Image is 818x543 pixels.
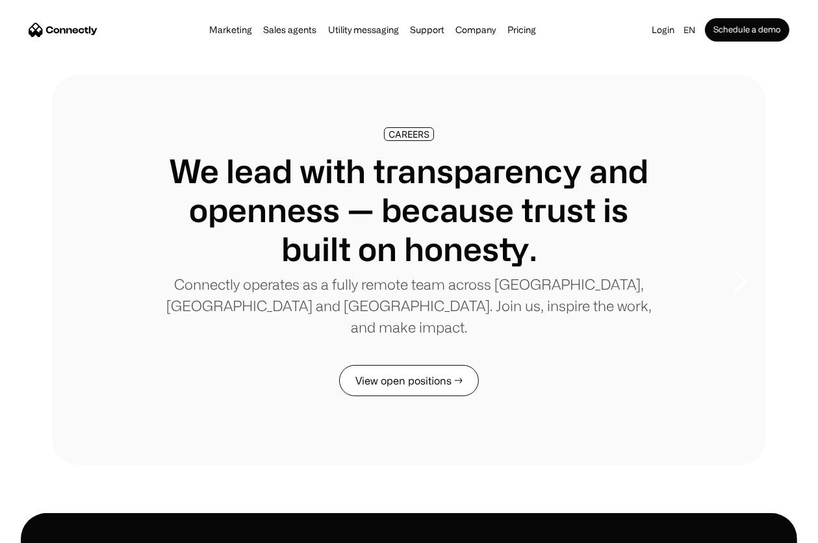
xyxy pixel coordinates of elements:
a: Support [406,25,448,35]
a: Pricing [504,25,540,35]
div: en [678,21,705,39]
a: View open positions → [339,365,479,396]
div: next slide [714,216,766,346]
a: Login [648,21,678,39]
h1: We lead with transparency and openness — because trust is built on honesty. [156,151,662,268]
div: carousel [52,75,766,487]
div: 1 of 8 [52,75,766,465]
a: Utility messaging [324,25,403,35]
div: Company [452,21,500,39]
div: CAREERS [389,129,429,139]
aside: Language selected: English [13,519,78,538]
p: Connectly operates as a fully remote team across [GEOGRAPHIC_DATA], [GEOGRAPHIC_DATA] and [GEOGRA... [156,273,662,338]
div: en [684,21,695,39]
a: Sales agents [259,25,320,35]
a: Marketing [205,25,256,35]
a: Schedule a demo [705,18,789,42]
ul: Language list [26,520,78,538]
div: Company [455,21,496,39]
a: home [29,20,97,40]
